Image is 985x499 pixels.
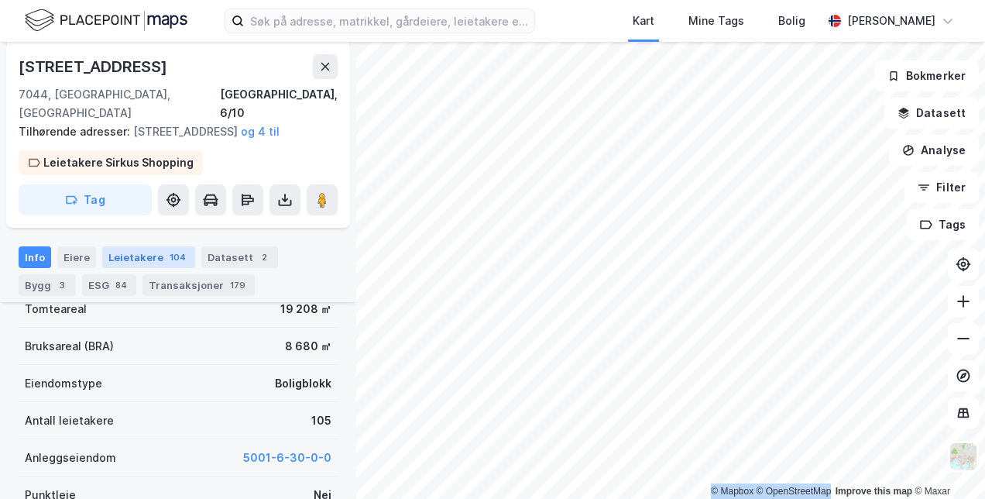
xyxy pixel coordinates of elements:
div: 8 680 ㎡ [285,337,331,356]
div: Info [19,246,51,268]
div: Datasett [201,246,278,268]
div: Boligblokk [275,374,331,393]
div: Mine Tags [688,12,744,30]
div: 104 [166,250,189,265]
span: Tilhørende adresser: [19,125,133,138]
div: Leietakere [102,246,195,268]
button: Datasett [884,98,979,129]
button: Tag [19,184,152,215]
div: Transaksjoner [142,274,255,296]
div: 179 [227,277,249,293]
div: [STREET_ADDRESS] [19,122,325,141]
div: [STREET_ADDRESS] [19,54,170,79]
div: Eiere [57,246,96,268]
div: Eiendomstype [25,374,102,393]
div: Anleggseiendom [25,449,116,467]
a: Mapbox [711,486,753,497]
div: Kart [633,12,654,30]
input: Søk på adresse, matrikkel, gårdeiere, leietakere eller personer [244,9,534,33]
iframe: Chat Widget [908,425,985,499]
div: 3 [54,277,70,293]
div: ESG [82,274,136,296]
button: Tags [907,209,979,240]
div: Bygg [19,274,76,296]
button: Filter [904,172,979,203]
div: Bruksareal (BRA) [25,337,114,356]
div: 7044, [GEOGRAPHIC_DATA], [GEOGRAPHIC_DATA] [19,85,220,122]
div: Antall leietakere [25,411,114,430]
img: logo.f888ab2527a4732fd821a326f86c7f29.svg [25,7,187,34]
div: 2 [256,250,272,265]
button: Analyse [889,135,979,166]
div: 105 [311,411,331,430]
a: Improve this map [836,486,912,497]
div: [GEOGRAPHIC_DATA], 6/10 [220,85,338,122]
button: 5001-6-30-0-0 [243,449,331,467]
div: 19 208 ㎡ [280,300,331,318]
div: Bolig [778,12,805,30]
button: Bokmerker [874,60,979,91]
a: OpenStreetMap [757,486,832,497]
div: 84 [112,277,130,293]
div: Tomteareal [25,300,87,318]
div: Kontrollprogram for chat [908,425,985,499]
div: Leietakere Sirkus Shopping [43,153,194,172]
div: [PERSON_NAME] [847,12,935,30]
